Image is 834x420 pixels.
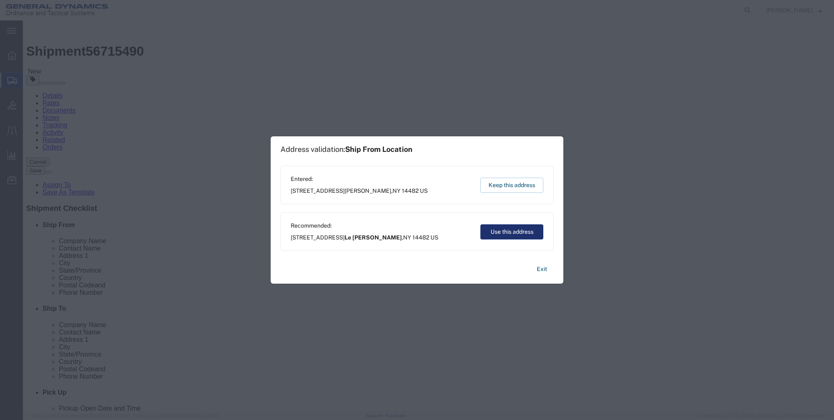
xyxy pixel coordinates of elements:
[403,234,411,241] span: NY
[480,178,543,193] button: Keep this address
[345,187,391,194] span: [PERSON_NAME]
[392,187,401,194] span: NY
[291,175,428,183] span: Entered:
[402,187,419,194] span: 14482
[291,187,428,195] span: [STREET_ADDRESS] ,
[345,234,402,241] span: Le [PERSON_NAME]
[430,234,438,241] span: US
[280,145,413,154] h1: Address validation:
[291,233,438,242] span: [STREET_ADDRESS] ,
[480,224,543,239] button: Use this address
[420,187,428,194] span: US
[413,234,429,241] span: 14482
[530,262,554,276] button: Exit
[291,221,438,230] span: Recommended:
[345,145,413,154] span: Ship From Location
